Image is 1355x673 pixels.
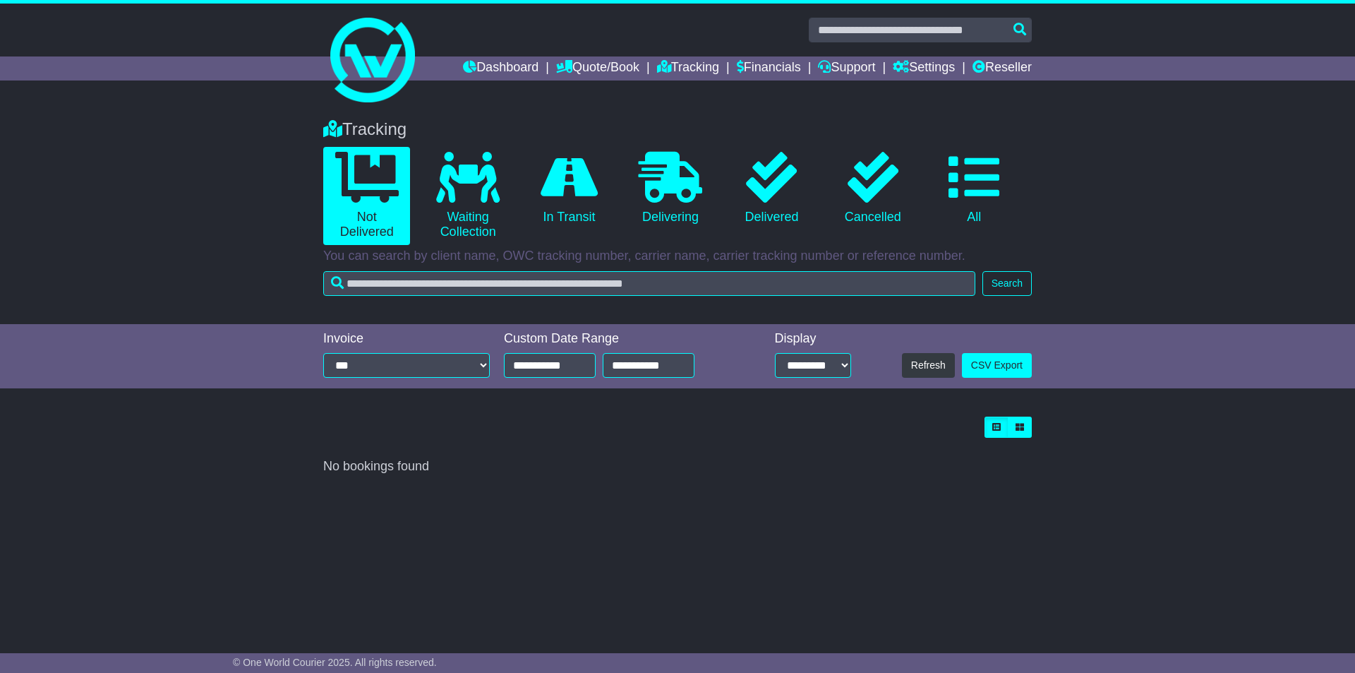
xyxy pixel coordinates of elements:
button: Refresh [902,353,955,378]
a: Delivered [728,147,815,230]
a: CSV Export [962,353,1032,378]
a: Delivering [627,147,713,230]
a: Tracking [657,56,719,81]
a: Settings [893,56,955,81]
a: Waiting Collection [424,147,511,245]
a: All [931,147,1018,230]
button: Search [982,271,1032,296]
a: Quote/Book [556,56,639,81]
div: Invoice [323,331,490,347]
a: Financials [737,56,801,81]
div: Display [775,331,851,347]
a: Cancelled [829,147,916,230]
a: Not Delivered [323,147,410,245]
a: Dashboard [463,56,538,81]
span: © One World Courier 2025. All rights reserved. [233,657,437,668]
p: You can search by client name, OWC tracking number, carrier name, carrier tracking number or refe... [323,249,1032,264]
a: Support [818,56,875,81]
div: Custom Date Range [504,331,730,347]
a: In Transit [526,147,613,230]
div: Tracking [316,119,1039,140]
a: Reseller [972,56,1032,81]
div: No bookings found [323,459,1032,475]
